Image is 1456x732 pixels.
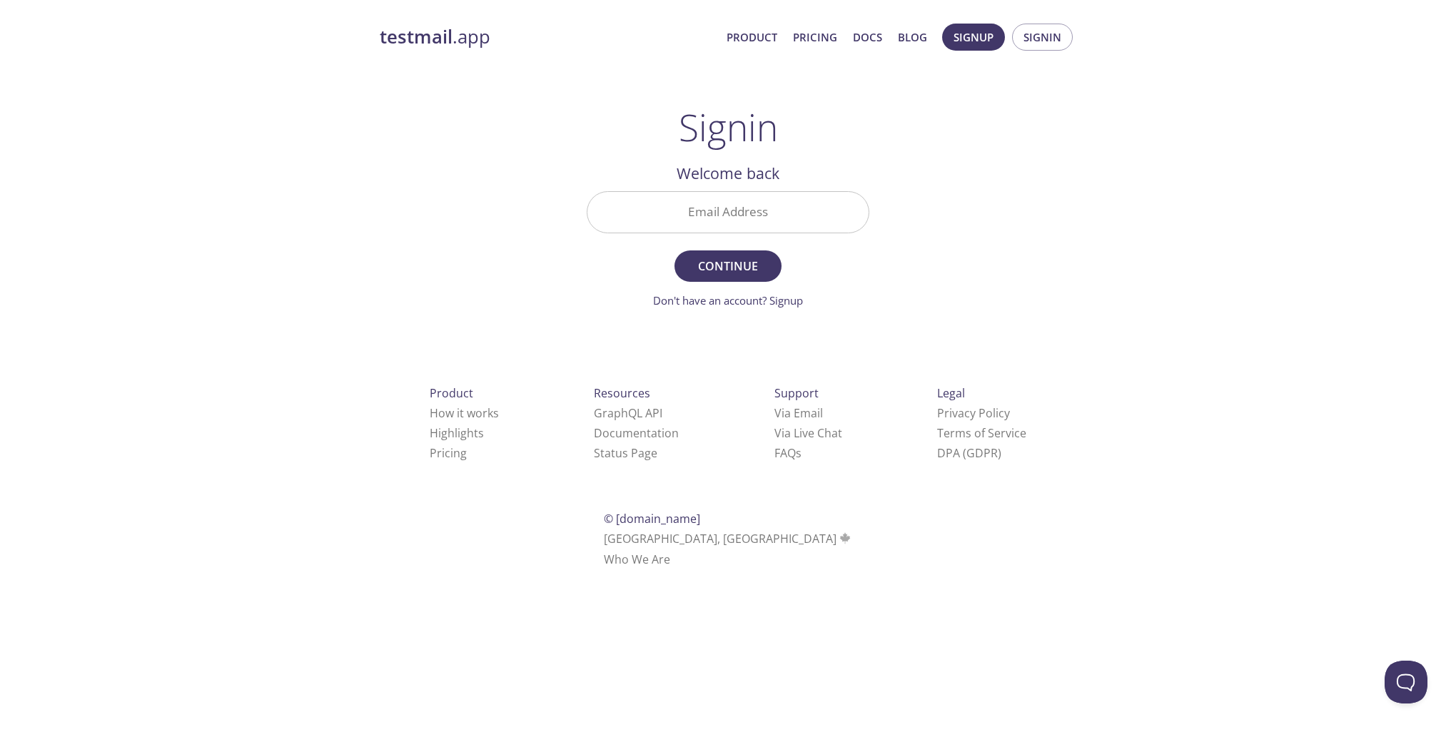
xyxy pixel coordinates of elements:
[380,24,453,49] strong: testmail
[604,551,670,567] a: Who We Are
[594,445,657,461] a: Status Page
[774,425,842,441] a: Via Live Chat
[674,250,782,282] button: Continue
[380,25,715,49] a: testmail.app
[774,445,802,461] a: FAQ
[430,425,484,441] a: Highlights
[594,425,679,441] a: Documentation
[679,106,778,148] h1: Signin
[594,405,662,421] a: GraphQL API
[430,445,467,461] a: Pricing
[604,511,700,527] span: © [DOMAIN_NAME]
[937,425,1026,441] a: Terms of Service
[604,531,853,547] span: [GEOGRAPHIC_DATA], [GEOGRAPHIC_DATA]
[942,24,1005,51] button: Signup
[1023,28,1061,46] span: Signin
[774,405,823,421] a: Via Email
[1385,661,1427,703] iframe: Help Scout Beacon - Open
[937,445,1001,461] a: DPA (GDPR)
[727,28,777,46] a: Product
[594,385,650,401] span: Resources
[954,28,994,46] span: Signup
[587,161,869,185] h2: Welcome back
[853,28,882,46] a: Docs
[937,385,965,401] span: Legal
[796,445,802,461] span: s
[898,28,927,46] a: Blog
[1012,24,1073,51] button: Signin
[430,385,473,401] span: Product
[937,405,1010,421] a: Privacy Policy
[653,293,803,307] a: Don't have an account? Signup
[774,385,819,401] span: Support
[690,256,766,276] span: Continue
[430,405,499,421] a: How it works
[793,28,837,46] a: Pricing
